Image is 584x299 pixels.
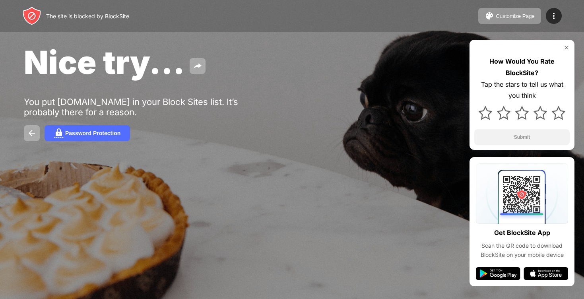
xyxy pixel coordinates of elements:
img: star.svg [515,106,529,120]
span: Nice try... [24,43,185,82]
img: password.svg [54,128,64,138]
img: qrcode.svg [476,163,568,224]
button: Password Protection [45,125,130,141]
div: Password Protection [65,130,120,136]
div: The site is blocked by BlockSite [46,13,129,19]
div: Tap the stars to tell us what you think [474,79,570,102]
img: star.svg [534,106,547,120]
img: pallet.svg [485,11,494,21]
div: Get BlockSite App [494,227,550,239]
button: Customize Page [478,8,541,24]
img: rate-us-close.svg [563,45,570,51]
img: header-logo.svg [22,6,41,25]
img: back.svg [27,128,37,138]
img: share.svg [193,61,202,71]
div: Scan the QR code to download BlockSite on your mobile device [476,241,568,259]
img: star.svg [497,106,510,120]
img: star.svg [552,106,565,120]
img: google-play.svg [476,267,520,280]
img: menu-icon.svg [549,11,559,21]
div: Customize Page [496,13,535,19]
button: Submit [474,129,570,145]
div: How Would You Rate BlockSite? [474,56,570,79]
img: star.svg [479,106,492,120]
div: You put [DOMAIN_NAME] in your Block Sites list. It’s probably there for a reason. [24,97,270,117]
img: app-store.svg [524,267,568,280]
